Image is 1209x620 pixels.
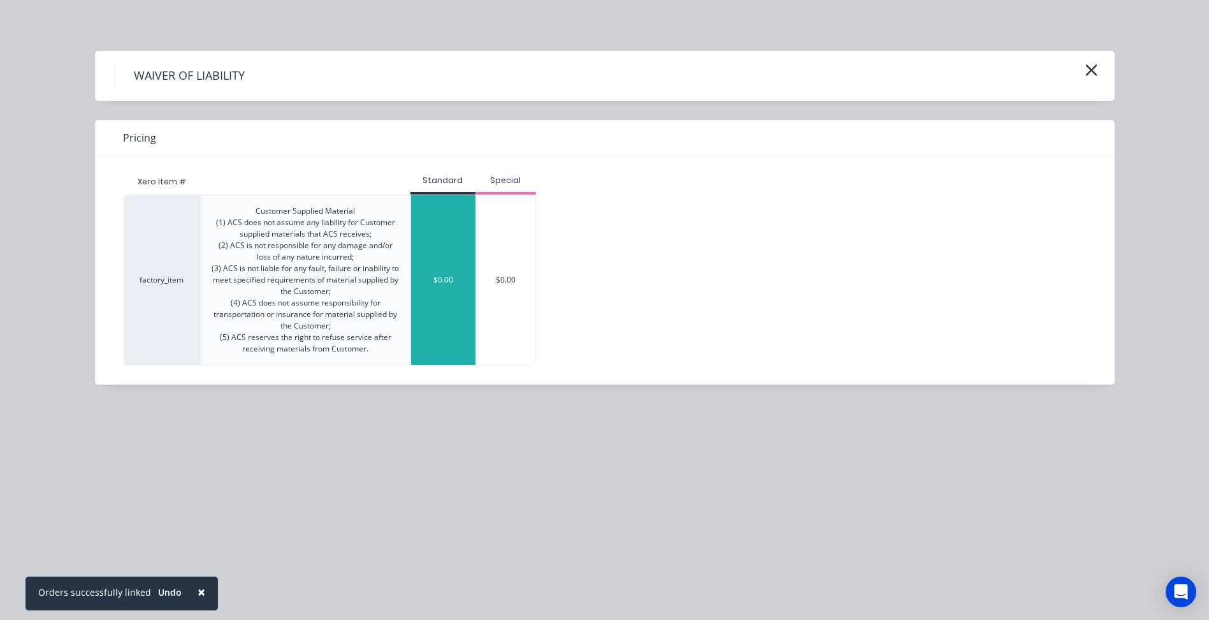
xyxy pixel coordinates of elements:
[185,577,218,607] button: Close
[1166,577,1196,607] div: Open Intercom Messenger
[476,195,536,365] div: $0.00
[124,169,200,195] div: Xero Item #
[198,583,205,601] span: ×
[124,195,200,365] div: factory_item
[410,175,475,186] div: Standard
[38,586,151,599] div: Orders successfully linked
[475,175,537,186] div: Special
[114,64,264,88] h4: WAIVER OF LIABILITY
[151,583,189,602] button: Undo
[411,195,475,365] div: $0.00
[211,205,400,355] div: Customer Supplied Material (1) ACS does not assume any liability for Customer supplied materials ...
[123,130,156,145] span: Pricing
